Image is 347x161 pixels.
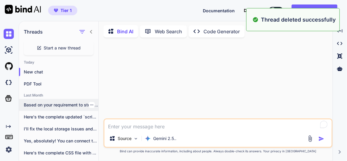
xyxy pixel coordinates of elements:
[4,145,14,155] img: settings
[4,61,14,71] img: githubLight
[153,136,176,142] p: Gemini 2.5..
[307,135,314,142] img: attachment
[44,45,81,51] span: Start a new thread
[24,81,98,87] p: PDF Tool
[24,102,98,108] p: Based on your requirement to store data...
[203,7,235,14] button: Documentation
[117,28,133,35] p: Bind AI
[4,45,14,55] img: ai-studio
[24,28,43,35] h1: Threads
[118,136,132,142] p: Source
[104,149,333,154] p: Bind can provide inaccurate information, including about people. Always double-check its answers....
[24,114,98,120] p: Here's the complete updated `script.js` file with...
[292,4,337,16] button: Add API Keys
[145,136,151,142] img: Gemini 2.5 Pro
[253,16,259,24] img: alert
[19,60,98,65] h2: Today
[4,29,14,39] img: chat
[318,136,324,142] img: icon
[48,6,77,15] button: premiumTier 1
[54,9,58,12] img: premium
[133,136,138,141] img: Pick Models
[24,150,98,156] p: Here's the complete CSS file with all...
[155,28,182,35] p: Web Search
[19,93,98,98] h2: Last Month
[261,16,336,24] p: Thread deleted successfully
[24,69,98,75] p: New chat
[24,138,98,144] p: Yes, absolutely! You can connect to Google...
[203,28,240,35] p: Code Generator
[5,5,41,14] img: Bind AI
[244,7,266,13] span: Dark mode
[4,77,14,88] img: darkCloudIdeIcon
[60,7,72,13] span: Tier 1
[24,126,98,132] p: I'll fix the local storage issues and...
[203,8,235,13] span: Documentation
